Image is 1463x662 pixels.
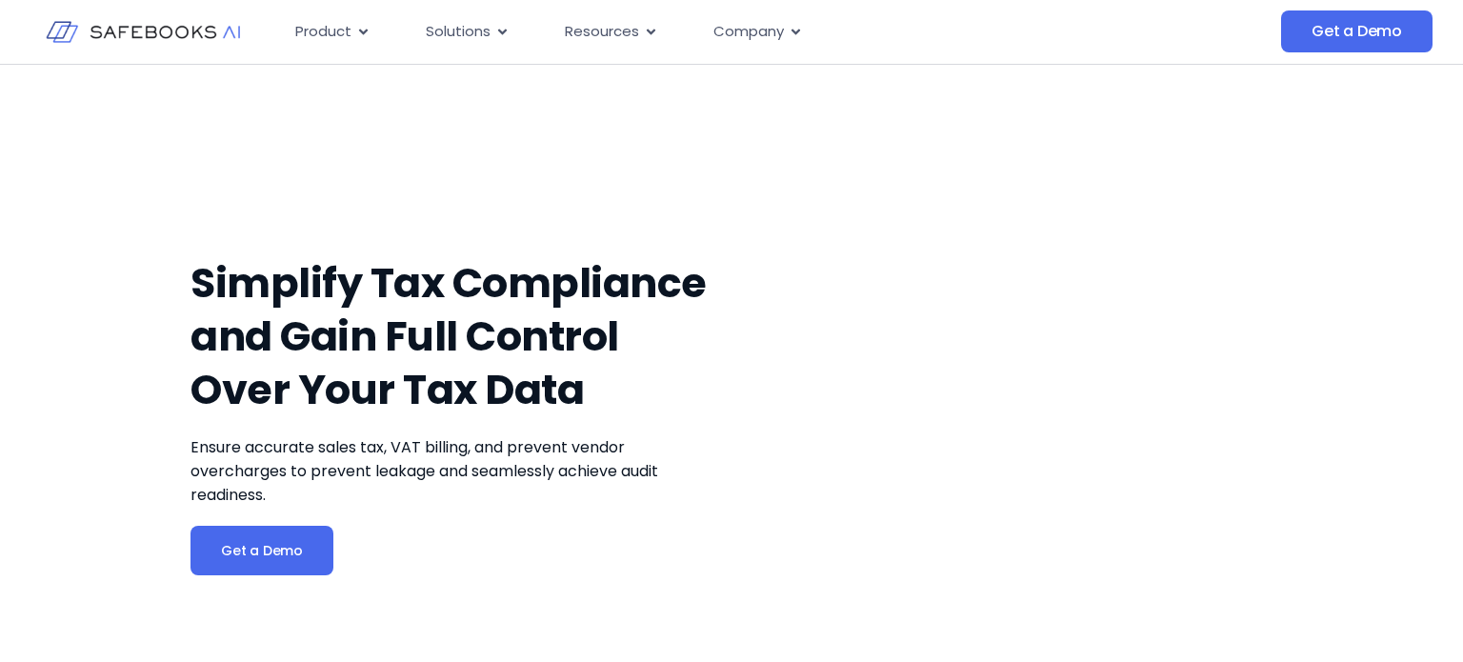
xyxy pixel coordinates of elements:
[565,21,639,43] span: Resources
[295,21,351,43] span: Product
[713,21,784,43] span: Company
[280,13,1113,50] div: Menu Toggle
[426,21,491,43] span: Solutions
[190,256,722,416] h1: Simplify Tax Compliance and Gain Full Control Over Your Tax Data
[221,541,303,560] span: Get a Demo
[190,436,658,506] span: Ensure accurate sales tax, VAT billing, and prevent vendor overcharges to prevent leakage and sea...
[1281,10,1433,52] a: Get a Demo
[1312,22,1402,41] span: Get a Demo
[280,13,1113,50] nav: Menu
[779,198,1234,653] img: Tax Reconciliation 1
[190,526,333,575] a: Get a Demo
